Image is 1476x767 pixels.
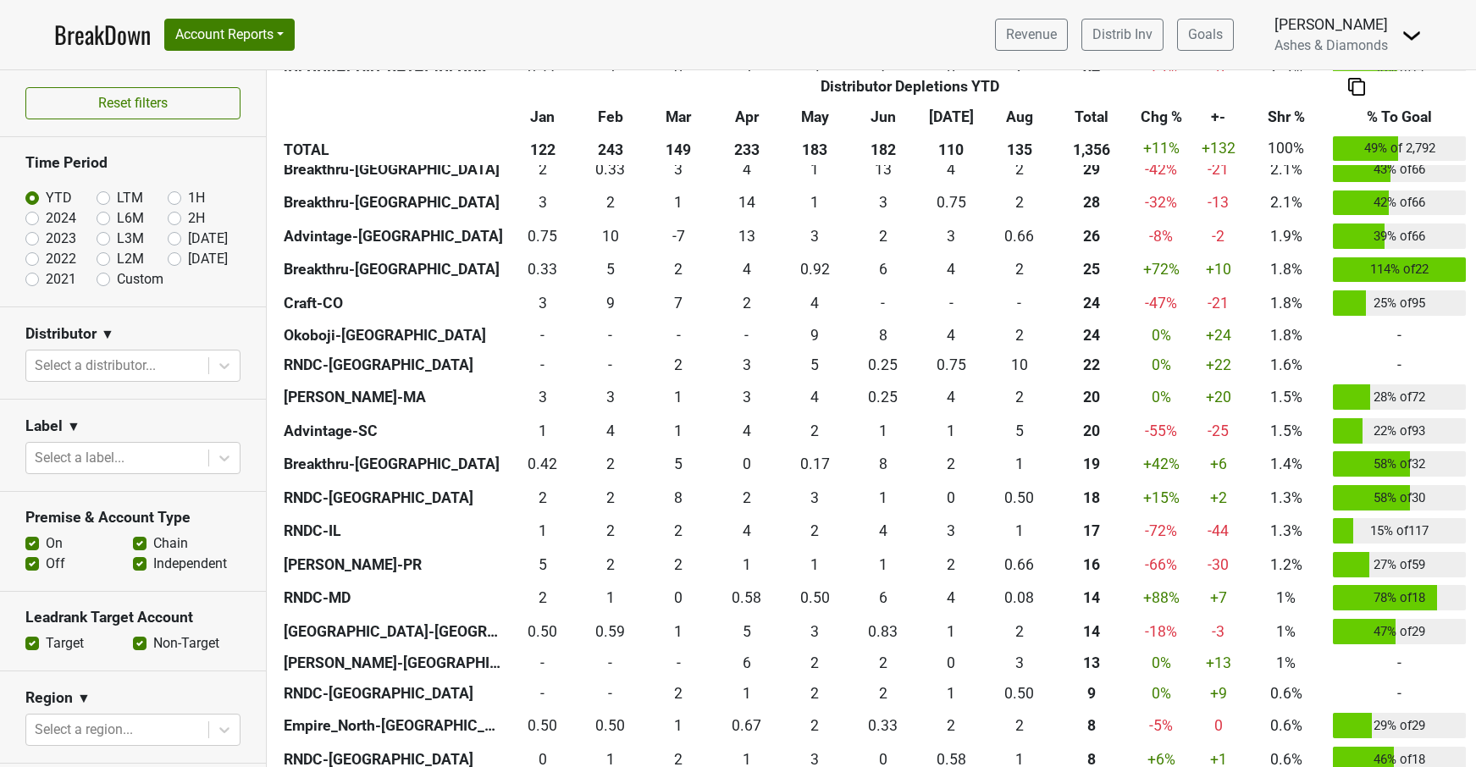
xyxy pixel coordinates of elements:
[649,386,709,408] div: 1
[577,131,644,165] th: 243
[713,253,781,287] td: 3.834
[989,258,1049,280] div: 2
[46,269,76,290] label: 2021
[917,101,985,131] th: Jul: activate to sort column ascending
[581,420,641,442] div: 4
[921,225,981,247] div: 3
[581,354,641,376] div: -
[577,481,644,515] td: 2
[1130,481,1193,515] td: +15 %
[1053,448,1130,482] th: 18.583
[1243,381,1329,415] td: 1.5%
[921,354,981,376] div: 0.75
[508,186,576,220] td: 3.17
[716,292,777,314] div: 2
[713,320,781,350] td: 0
[781,286,849,320] td: 3.5
[1130,253,1193,287] td: +72 %
[577,381,644,415] td: 2.5
[279,286,508,320] th: Craft-CO
[508,414,576,448] td: 1.42
[649,225,709,247] div: -7
[1130,448,1193,482] td: +42 %
[279,481,508,515] th: RNDC-[GEOGRAPHIC_DATA]
[849,381,917,415] td: 0.25
[917,186,985,220] td: 0.753
[508,219,576,253] td: 0.75
[849,350,917,381] td: 0.251
[1197,324,1239,346] div: +24
[25,325,97,343] h3: Distributor
[1053,152,1130,186] th: 28.669
[1081,19,1164,51] a: Distrib Inv
[849,186,917,220] td: 3.334
[1243,481,1329,515] td: 1.3%
[853,191,913,213] div: 3
[1243,286,1329,320] td: 1.8%
[1053,286,1130,320] th: 23.917
[644,219,712,253] td: -7
[581,324,641,346] div: -
[1329,350,1470,381] td: -
[1053,101,1130,131] th: Total: activate to sort column ascending
[985,152,1053,186] td: 2
[849,101,917,131] th: Jun: activate to sort column ascending
[1274,37,1388,53] span: Ashes & Diamonds
[917,253,985,287] td: 4.335
[785,258,845,280] div: 0.92
[785,158,845,180] div: 1
[849,320,917,350] td: 8
[279,101,508,131] th: &nbsp;: activate to sort column ascending
[508,101,576,131] th: Jan: activate to sort column ascending
[1274,14,1388,36] div: [PERSON_NAME]
[713,381,781,415] td: 3.18
[785,354,845,376] div: 5
[581,225,641,247] div: 10
[649,191,709,213] div: 1
[716,191,777,213] div: 14
[1243,131,1329,165] td: 100%
[1058,420,1126,442] div: 20
[781,320,849,350] td: 9.255
[781,219,849,253] td: 2.84
[279,448,508,482] th: Breakthru-[GEOGRAPHIC_DATA]
[1243,186,1329,220] td: 2.1%
[25,87,240,119] button: Reset filters
[917,481,985,515] td: 0
[785,386,845,408] div: 4
[781,101,849,131] th: May: activate to sort column ascending
[853,420,913,442] div: 1
[188,229,228,249] label: [DATE]
[849,481,917,515] td: 1.251
[989,420,1049,442] div: 5
[1329,101,1470,131] th: % To Goal: activate to sort column ascending
[279,320,508,350] th: Okoboji-[GEOGRAPHIC_DATA]
[989,354,1049,376] div: 10
[1197,386,1239,408] div: +20
[153,554,227,574] label: Independent
[644,131,712,165] th: 149
[117,249,144,269] label: L2M
[1053,320,1130,350] th: 23.755
[1130,350,1193,381] td: 0 %
[46,249,76,269] label: 2022
[853,258,913,280] div: 6
[1130,219,1193,253] td: -8 %
[781,186,849,220] td: 1.168
[644,101,712,131] th: Mar: activate to sort column ascending
[46,229,76,249] label: 2023
[781,253,849,287] td: 0.917
[1243,253,1329,287] td: 1.8%
[644,381,712,415] td: 1.08
[1197,453,1239,475] div: +6
[989,453,1049,475] div: 1
[1243,219,1329,253] td: 1.9%
[716,258,777,280] div: 4
[1177,19,1234,51] a: Goals
[781,152,849,186] td: 1
[1053,350,1130,381] th: 21.757
[921,453,981,475] div: 2
[1202,140,1236,157] span: +132
[117,188,143,208] label: LTM
[1130,381,1193,415] td: 0 %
